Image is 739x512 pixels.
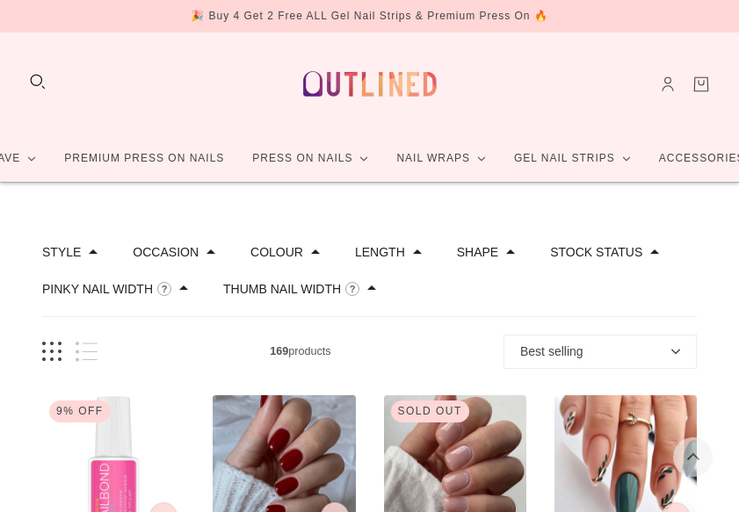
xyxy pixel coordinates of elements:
button: Filter by Stock status [550,246,642,258]
button: Filter by Pinky Nail Width [42,283,153,295]
button: Filter by Style [42,246,81,258]
a: Press On Nails [238,135,382,182]
a: Account [658,75,677,94]
div: Sold out [391,400,469,422]
div: 🎉 Buy 4 Get 2 Free ALL Gel Nail Strips & Premium Press On 🔥 [191,7,548,25]
a: Outlined [293,47,447,121]
button: Search [28,72,47,91]
button: Best selling [504,335,697,369]
span: products [98,343,504,361]
button: Filter by Shape [457,246,498,258]
a: Premium Press On Nails [50,135,238,182]
button: Filter by Colour [250,246,303,258]
button: Grid view [42,342,62,362]
div: 9% Off [49,400,111,422]
a: Gel Nail Strips [500,135,645,182]
button: Filter by Thumb Nail Width [223,283,341,295]
button: Filter by Occasion [133,246,199,258]
a: Cart [692,75,711,94]
button: List view [76,342,98,362]
button: Filter by Length [355,246,405,258]
a: Nail Wraps [382,135,500,182]
b: 169 [270,345,288,357]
